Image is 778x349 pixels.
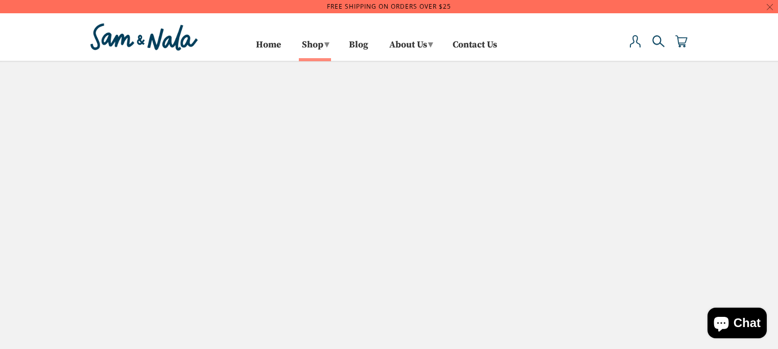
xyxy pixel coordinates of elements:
a: Shop▾ [298,36,332,58]
inbox-online-store-chat: Shopify online store chat [704,308,770,341]
img: Sam & Nala [88,21,200,53]
a: Search [652,35,665,58]
a: Free Shipping on orders over $25 [327,2,451,11]
img: user-icon [629,35,642,47]
span: ▾ [428,39,433,51]
img: cart-icon [675,35,688,47]
a: About Us▾ [386,36,435,58]
a: Blog [349,41,368,58]
img: search-icon [652,35,665,47]
a: Contact Us [453,41,497,58]
span: ▾ [324,39,329,51]
a: Home [256,41,281,58]
a: My Account [629,35,642,58]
